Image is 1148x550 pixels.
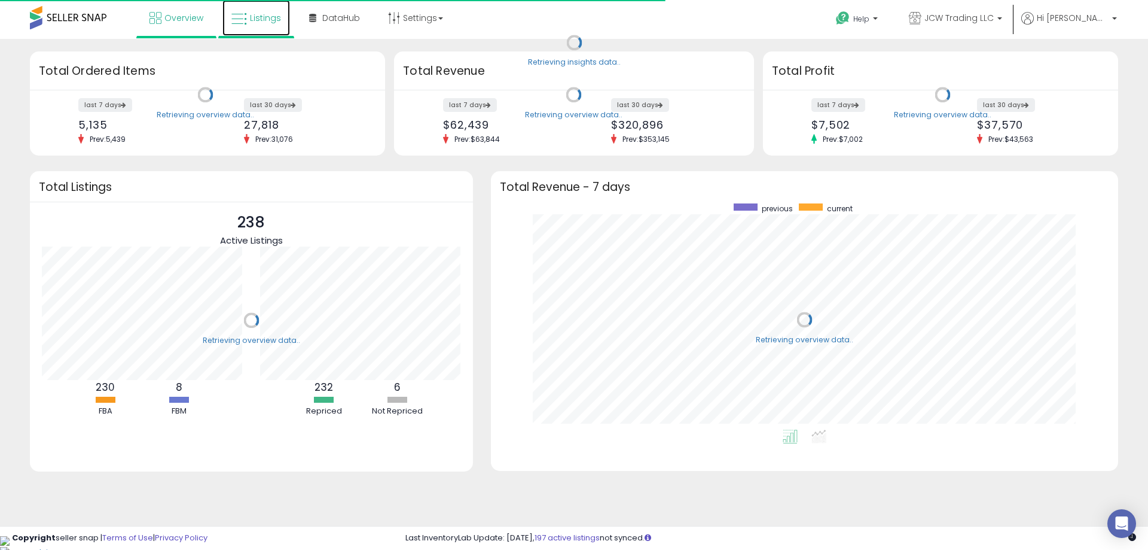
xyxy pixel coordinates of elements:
span: Overview [164,12,203,24]
div: Retrieving overview data.. [525,110,622,120]
i: Get Help [835,11,850,26]
a: Hi [PERSON_NAME] [1021,12,1117,39]
div: Open Intercom Messenger [1107,509,1136,538]
span: DataHub [322,12,360,24]
span: JCW Trading LLC [924,12,994,24]
div: Retrieving overview data.. [157,110,254,120]
span: Help [853,14,869,24]
a: Help [826,2,890,39]
div: Retrieving overview data.. [894,110,991,120]
div: Retrieving overview data.. [756,335,853,345]
span: Hi [PERSON_NAME] [1037,12,1109,24]
div: Retrieving overview data.. [203,335,300,346]
span: Listings [250,12,281,24]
